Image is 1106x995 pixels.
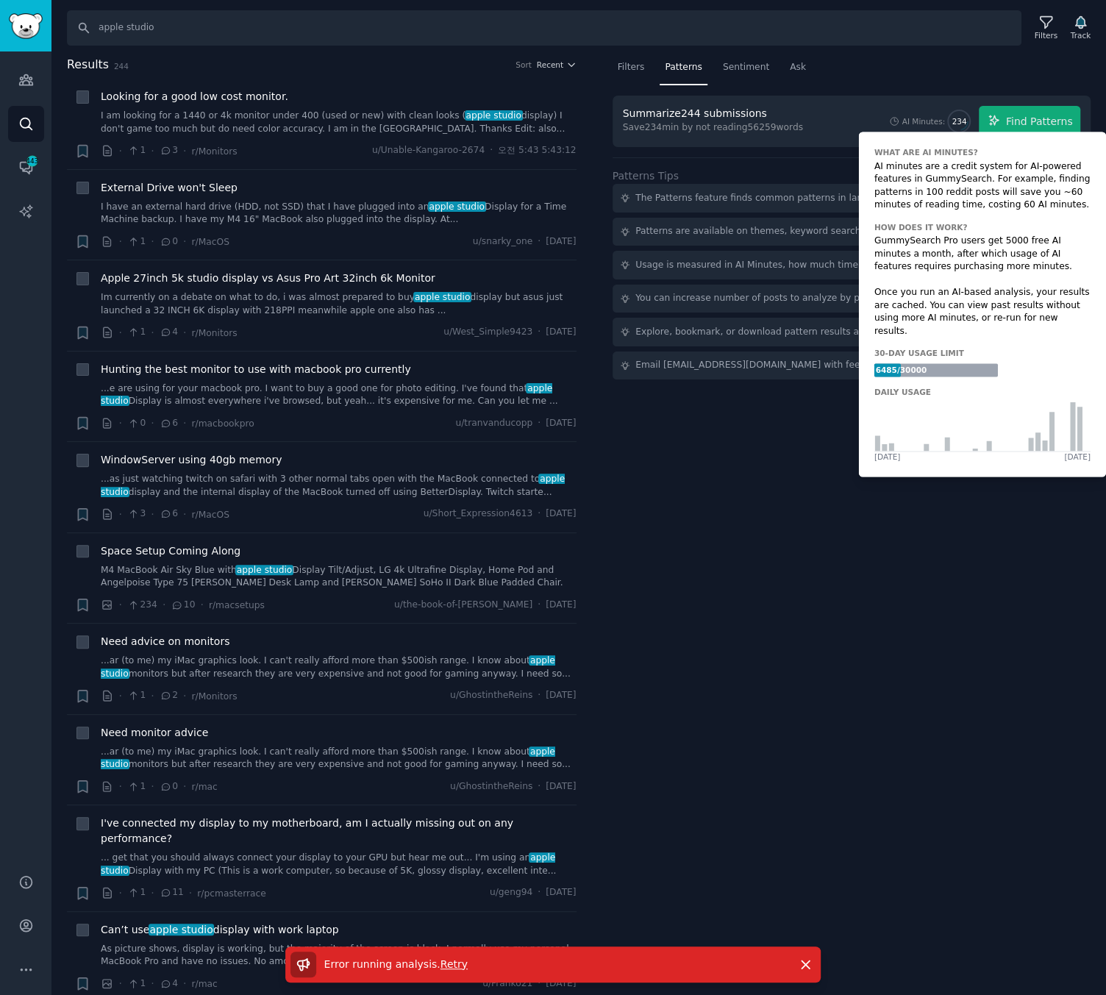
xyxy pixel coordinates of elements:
a: I've connected my display to my motherboard, am I actually missing out on any performance? [101,816,577,846]
span: 오전 5:43 5:43:12 [498,144,577,157]
a: I have an external hard drive (HDD, not SSD) that I have plugged into anapple studioDisplay for a... [101,201,577,227]
div: Save 234 min by not reading 56259 words [623,121,803,135]
span: r/Monitors [191,691,237,702]
span: [DATE] [546,689,576,702]
span: apple studio [413,292,471,302]
span: apple studio [149,924,215,935]
span: 10 [171,599,195,612]
div: You can increase number of posts to analyze by pressing the gear icon (best results with 200) [635,292,1059,305]
span: apple studio [101,474,565,497]
span: · [538,599,540,612]
button: Find Patterns [979,106,1080,137]
span: Can’t use display with work laptop [101,922,339,938]
div: How does it work? [874,222,968,232]
span: · [538,886,540,899]
span: 3 [127,507,146,521]
span: · [538,235,540,249]
span: · [119,688,122,704]
span: · [151,143,154,159]
span: 1 [127,326,146,339]
div: The Patterns feature finds common patterns in large numbers of Reddit posts/comments [635,192,1035,205]
span: · [151,234,154,249]
span: r/Monitors [191,328,237,338]
a: ...ar (to me) my iMac graphics look. I can't really afford more than $500ish range. I know abouta... [101,655,577,680]
a: Need monitor advice [101,725,208,741]
span: u/geng94 [490,886,532,899]
span: Sentiment [723,61,769,74]
span: · [538,417,540,430]
span: Need advice on monitors [101,634,229,649]
span: · [490,144,493,157]
span: u/the-book-of-[PERSON_NAME] [394,599,532,612]
span: r/macsetups [209,600,265,610]
span: · [183,234,186,249]
input: Search Keyword [67,10,1021,46]
a: ...as just watching twitch on safari with 3 other normal tabs open with the MacBook connected toa... [101,473,577,499]
span: u/Short_Expression4613 [424,507,533,521]
div: 30-day usage limit [874,348,964,358]
span: u/West_Simple9423 [443,326,532,339]
a: 443 [8,149,44,185]
span: 234 [127,599,157,612]
a: Apple 27inch 5k studio display vs Asus Pro Art 32inch 6k Monitor [101,271,435,286]
a: ...e are using for your macbook pro. I want to buy a good one for photo editing. I've found thata... [101,382,577,408]
span: r/Monitors [191,146,237,157]
span: · [151,416,154,431]
span: · [119,597,122,613]
div: Patterns are available on themes, keyword search, tracked keywords, and bookmarks [635,225,1021,238]
span: [DATE] [546,886,576,899]
span: r/mac [191,782,217,792]
img: GummySearch logo [9,13,43,39]
span: apple studio [465,110,523,121]
span: · [189,885,192,901]
div: [DATE] [1064,452,1091,462]
span: 3 [160,144,178,157]
div: GummySearch Pro users get 5000 free AI minutes a month, after which usage of AI features requires... [874,235,1091,338]
span: 1 [127,689,146,702]
div: Usage is measured in AI Minutes, how much time you save by having an AI read for you [635,259,1032,272]
span: · [151,688,154,704]
span: Filters [618,61,645,74]
span: Space Setup Coming Along [101,543,240,559]
span: 6 [160,507,178,521]
span: · [200,597,203,613]
div: [DATE] [874,452,901,462]
div: Track [1071,30,1091,40]
span: 1 [127,235,146,249]
a: Looking for a good low cost monitor. [101,89,288,104]
span: · [119,416,122,431]
span: · [538,689,540,702]
span: · [151,779,154,794]
div: Sort [515,60,532,70]
span: [DATE] [546,599,576,612]
div: Email [EMAIL_ADDRESS][DOMAIN_NAME] with feedback to improve AI Patterns! [635,359,994,372]
div: Explore, bookmark, or download pattern results after calculating [635,326,927,339]
div: AI minutes are a credit system for AI-powered features in GummySearch. For example, finding patte... [874,160,1091,212]
div: Summarize 244 submissions [623,106,767,121]
span: 443 [26,156,39,166]
a: WindowServer using 40gb memory [101,452,282,468]
span: r/MacOS [191,510,229,520]
span: apple studio [101,852,555,876]
span: 0 [160,780,178,793]
button: Recent [537,60,577,70]
span: 244 [114,62,129,71]
span: 6 [160,417,178,430]
span: 1 [127,780,146,793]
span: · [183,507,186,522]
div: Daily usage [874,387,931,397]
button: Track [1066,13,1096,43]
span: · [119,507,122,522]
span: · [538,780,540,793]
span: 4 [160,326,178,339]
label: Patterns Tips [613,170,679,182]
a: Hunting the best monitor to use with macbook pro currently [101,362,411,377]
span: u/GhostintheReins [450,689,532,702]
a: ... get that you should always connect your display to your GPU but hear me out... I'm using anap... [101,852,577,877]
span: u/snarky_one [473,235,532,249]
div: What are AI Minutes? [874,147,978,157]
